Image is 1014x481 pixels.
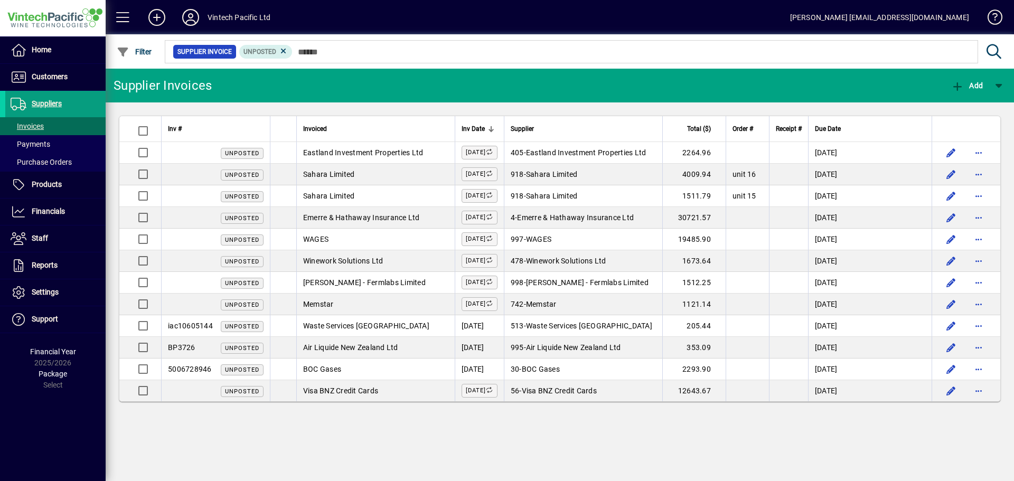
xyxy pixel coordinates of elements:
[303,235,328,243] span: WAGES
[980,2,1001,36] a: Knowledge Base
[511,386,520,395] span: 56
[815,123,925,135] div: Due Date
[32,234,48,242] span: Staff
[662,337,726,359] td: 353.09
[511,148,524,157] span: 405
[733,170,756,178] span: unit 16
[808,164,932,185] td: [DATE]
[114,42,155,61] button: Filter
[208,9,270,26] div: Vintech Pacific Ltd
[808,185,932,207] td: [DATE]
[32,261,58,269] span: Reports
[733,123,753,135] span: Order #
[687,123,711,135] span: Total ($)
[662,142,726,164] td: 2264.96
[5,279,106,306] a: Settings
[5,135,106,153] a: Payments
[243,48,276,55] span: Unposted
[117,48,152,56] span: Filter
[504,229,662,250] td: -
[303,343,398,352] span: Air Liquide New Zealand Ltd
[808,294,932,315] td: [DATE]
[808,229,932,250] td: [DATE]
[943,252,960,269] button: Edit
[943,209,960,226] button: Edit
[225,193,259,200] span: Unposted
[462,167,497,181] label: [DATE]
[970,274,987,291] button: More options
[662,380,726,401] td: 12643.67
[11,140,50,148] span: Payments
[526,278,649,287] span: [PERSON_NAME] - Fermlabs Limited
[662,164,726,185] td: 4009.94
[5,252,106,279] a: Reports
[168,365,212,373] span: 5006728946
[5,153,106,171] a: Purchase Orders
[303,213,420,222] span: Emerre & Hathaway Insurance Ltd
[462,211,497,224] label: [DATE]
[733,192,756,200] span: unit 15
[5,64,106,90] a: Customers
[455,359,504,380] td: [DATE]
[970,144,987,161] button: More options
[462,146,497,159] label: [DATE]
[943,166,960,183] button: Edit
[511,213,515,222] span: 4
[662,315,726,337] td: 205.44
[504,359,662,380] td: -
[39,370,67,378] span: Package
[303,322,429,330] span: Waste Services [GEOGRAPHIC_DATA]
[808,337,932,359] td: [DATE]
[970,252,987,269] button: More options
[504,337,662,359] td: -
[970,339,987,356] button: More options
[943,296,960,313] button: Edit
[5,199,106,225] a: Financials
[522,365,560,373] span: BOC Gases
[174,8,208,27] button: Profile
[511,123,534,135] span: Supplier
[303,278,426,287] span: [PERSON_NAME] - Fermlabs Limited
[943,317,960,334] button: Edit
[303,300,334,308] span: Memstar
[970,317,987,334] button: More options
[522,386,597,395] span: Visa BNZ Credit Cards
[808,359,932,380] td: [DATE]
[303,123,448,135] div: Invoiced
[462,189,497,203] label: [DATE]
[225,280,259,287] span: Unposted
[504,315,662,337] td: -
[32,99,62,108] span: Suppliers
[949,76,985,95] button: Add
[970,209,987,226] button: More options
[943,187,960,204] button: Edit
[225,388,259,395] span: Unposted
[970,361,987,378] button: More options
[970,187,987,204] button: More options
[168,322,213,330] span: iac10605144
[32,180,62,188] span: Products
[225,215,259,222] span: Unposted
[526,170,578,178] span: Sahara Limited
[511,322,524,330] span: 513
[462,297,497,311] label: [DATE]
[168,123,264,135] div: Inv #
[5,37,106,63] a: Home
[943,361,960,378] button: Edit
[943,231,960,248] button: Edit
[776,123,802,135] span: Receipt #
[511,257,524,265] span: 478
[225,301,259,308] span: Unposted
[808,142,932,164] td: [DATE]
[32,315,58,323] span: Support
[662,185,726,207] td: 1511.79
[662,359,726,380] td: 2293.90
[168,123,182,135] span: Inv #
[11,122,44,130] span: Invoices
[455,337,504,359] td: [DATE]
[808,380,932,401] td: [DATE]
[114,77,212,94] div: Supplier Invoices
[5,306,106,333] a: Support
[511,235,524,243] span: 997
[662,294,726,315] td: 1121.14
